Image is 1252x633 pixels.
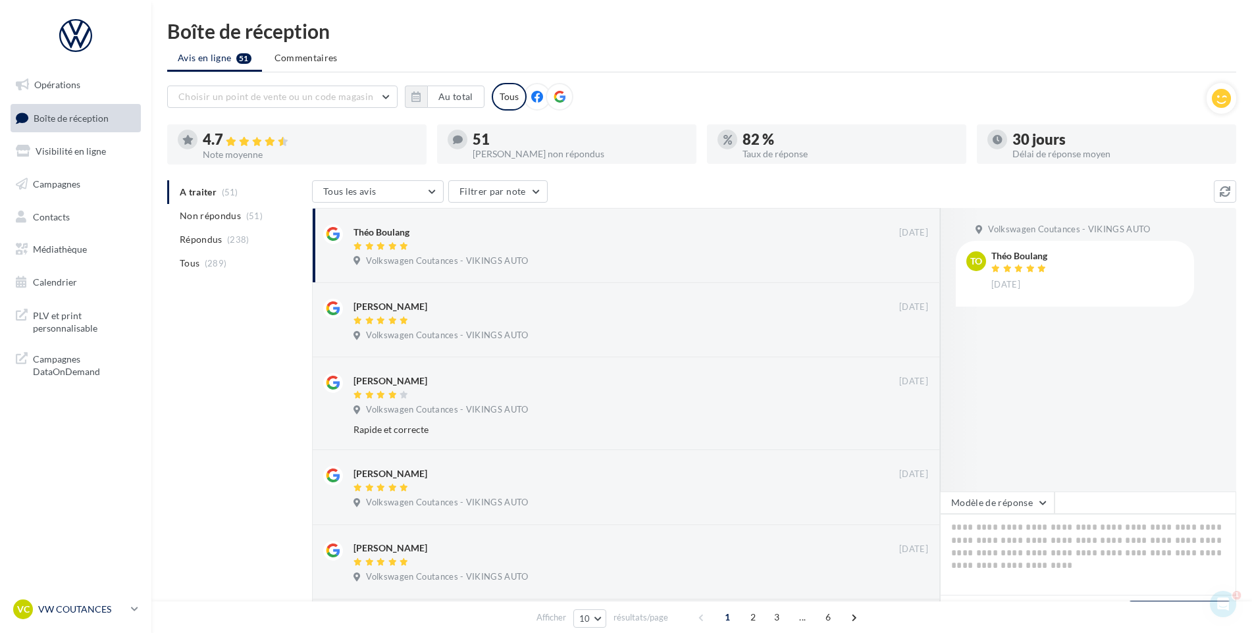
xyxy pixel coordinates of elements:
[991,279,1020,291] span: [DATE]
[1012,149,1226,159] div: Délai de réponse moyen
[492,83,527,111] div: Tous
[33,178,80,190] span: Campagnes
[33,211,70,222] span: Contacts
[180,257,199,270] span: Tous
[885,570,929,588] button: Ignorer
[180,209,241,222] span: Non répondus
[366,571,528,583] span: Volkswagen Coutances - VIKINGS AUTO
[448,180,548,203] button: Filtrer par note
[885,328,929,346] button: Ignorer
[899,227,928,239] span: [DATE]
[33,307,136,335] span: PLV et print personnalisable
[991,251,1049,261] div: Théo Boulang
[312,180,444,203] button: Tous les avis
[8,71,143,99] a: Opérations
[792,607,813,628] span: ...
[366,330,528,342] span: Volkswagen Coutances - VIKINGS AUTO
[885,420,928,439] button: Ignorer
[970,255,982,268] span: To
[8,138,143,165] a: Visibilité en ligne
[1207,588,1239,620] iframe: Intercom live chat
[743,607,764,628] span: 2
[167,86,398,108] button: Choisir un point de vente ou un code magasin
[885,253,929,272] button: Ignorer
[33,243,87,255] span: Médiathèque
[34,79,80,90] span: Opérations
[613,611,668,624] span: résultats/page
[579,613,590,624] span: 10
[33,350,136,378] span: Campagnes DataOnDemand
[988,224,1150,236] span: Volkswagen Coutances - VIKINGS AUTO
[899,468,928,480] span: [DATE]
[766,607,787,628] span: 3
[8,170,143,198] a: Campagnes
[274,52,338,63] span: Commentaires
[405,86,484,108] button: Au total
[246,211,263,221] span: (51)
[353,423,843,436] div: Rapide et correcte
[8,203,143,231] a: Contacts
[178,91,373,102] span: Choisir un point de vente ou un code magasin
[353,226,409,239] div: Théo Boulang
[427,86,484,108] button: Au total
[203,150,416,159] div: Note moyenne
[573,609,607,628] button: 10
[353,542,427,555] div: [PERSON_NAME]
[1012,132,1226,147] div: 30 jours
[818,607,839,628] span: 6
[203,132,416,147] div: 4.7
[940,492,1055,514] button: Modèle de réponse
[473,132,686,147] div: 51
[717,607,738,628] span: 1
[205,258,227,268] span: (289)
[743,149,956,159] div: Taux de réponse
[180,233,222,246] span: Répondus
[38,603,126,616] p: VW COUTANCES
[366,255,528,267] span: Volkswagen Coutances - VIKINGS AUTO
[8,268,143,296] a: Calendrier
[1234,588,1245,599] span: 1
[11,597,141,622] a: VC VW COUTANCES
[366,497,528,509] span: Volkswagen Coutances - VIKINGS AUTO
[473,149,686,159] div: [PERSON_NAME] non répondus
[536,611,566,624] span: Afficher
[17,603,30,616] span: VC
[8,301,143,340] a: PLV et print personnalisable
[8,104,143,132] a: Boîte de réception
[899,301,928,313] span: [DATE]
[8,345,143,384] a: Campagnes DataOnDemand
[885,495,929,514] button: Ignorer
[353,300,427,313] div: [PERSON_NAME]
[353,467,427,480] div: [PERSON_NAME]
[366,404,528,416] span: Volkswagen Coutances - VIKINGS AUTO
[34,112,109,123] span: Boîte de réception
[8,236,143,263] a: Médiathèque
[323,186,377,197] span: Tous les avis
[743,132,956,147] div: 82 %
[167,21,1236,41] div: Boîte de réception
[353,374,427,388] div: [PERSON_NAME]
[899,376,928,388] span: [DATE]
[227,234,249,245] span: (238)
[33,276,77,288] span: Calendrier
[36,145,106,157] span: Visibilité en ligne
[899,544,928,555] span: [DATE]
